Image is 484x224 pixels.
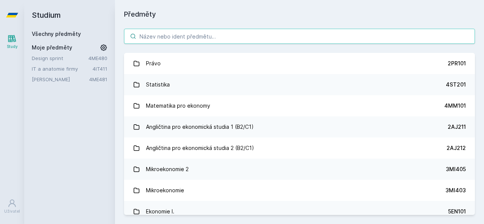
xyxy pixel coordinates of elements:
[446,81,466,88] div: 4ST201
[32,44,72,51] span: Moje předměty
[448,123,466,131] div: 2AJ211
[124,201,475,222] a: Ekonomie I. 5EN101
[124,95,475,116] a: Matematika pro ekonomy 4MM101
[2,195,23,218] a: Uživatel
[146,204,174,219] div: Ekonomie I.
[32,76,89,83] a: [PERSON_NAME]
[124,137,475,159] a: Angličtina pro ekonomická studia 2 (B2/C1) 2AJ212
[146,183,184,198] div: Mikroekonomie
[4,209,20,214] div: Uživatel
[32,65,93,73] a: IT a anatomie firmy
[124,159,475,180] a: Mikroekonomie 2 3MI405
[445,187,466,194] div: 3MI403
[124,74,475,95] a: Statistika 4ST201
[32,31,81,37] a: Všechny předměty
[146,141,254,156] div: Angličtina pro ekonomická studia 2 (B2/C1)
[146,98,210,113] div: Matematika pro ekonomy
[146,77,170,92] div: Statistika
[448,60,466,67] div: 2PR101
[448,208,466,215] div: 5EN101
[88,55,107,61] a: 4ME480
[146,119,254,134] div: Angličtina pro ekonomická studia 1 (B2/C1)
[124,29,475,44] input: Název nebo ident předmětu…
[93,66,107,72] a: 4IT411
[124,180,475,201] a: Mikroekonomie 3MI403
[146,56,161,71] div: Právo
[124,53,475,74] a: Právo 2PR101
[2,30,23,53] a: Study
[124,116,475,137] a: Angličtina pro ekonomická studia 1 (B2/C1) 2AJ211
[447,144,466,152] div: 2AJ212
[7,44,18,49] div: Study
[444,102,466,110] div: 4MM101
[124,9,475,20] h1: Předměty
[146,162,189,177] div: Mikroekonomie 2
[446,165,466,173] div: 3MI405
[89,76,107,82] a: 4ME481
[32,54,88,62] a: Design sprint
